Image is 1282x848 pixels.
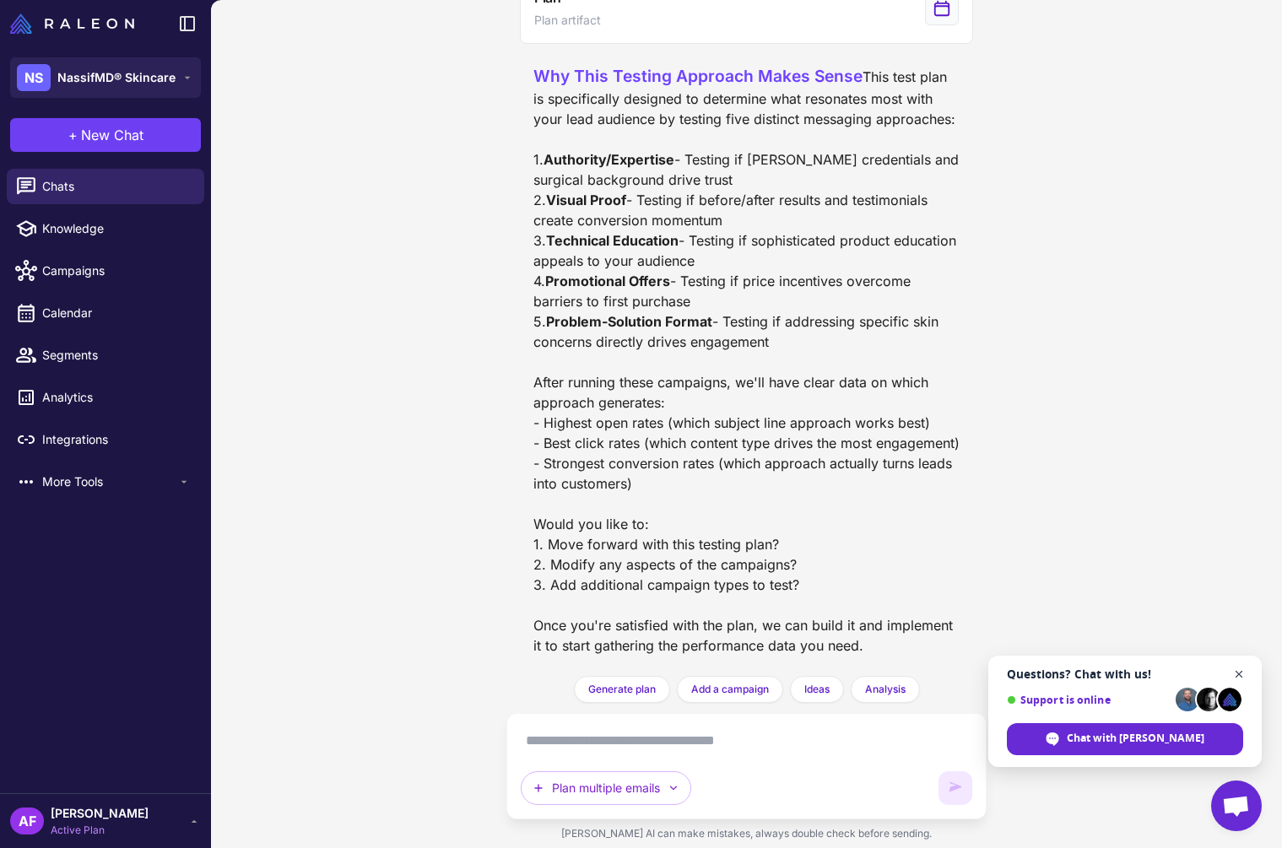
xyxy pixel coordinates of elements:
[546,232,679,249] strong: Technical Education
[42,473,177,491] span: More Tools
[51,804,149,823] span: [PERSON_NAME]
[533,64,960,656] div: This test plan is specifically designed to determine what resonates most with your lead audience ...
[546,313,712,330] strong: Problem-Solution Format
[506,819,987,848] div: [PERSON_NAME] AI can make mistakes, always double check before sending.
[10,57,201,98] button: NSNassifMD® Skincare
[588,682,656,697] span: Generate plan
[42,304,191,322] span: Calendar
[533,66,863,86] span: Why This Testing Approach Makes Sense
[68,125,78,145] span: +
[865,682,906,697] span: Analysis
[7,380,204,415] a: Analytics
[521,771,691,805] button: Plan multiple emails
[7,338,204,373] a: Segments
[1007,667,1243,681] span: Questions? Chat with us!
[42,388,191,407] span: Analytics
[57,68,176,87] span: NassifMD® Skincare
[790,676,844,703] button: Ideas
[7,295,204,331] a: Calendar
[677,676,783,703] button: Add a campaign
[545,273,670,289] strong: Promotional Offers
[804,682,830,697] span: Ideas
[42,177,191,196] span: Chats
[546,192,626,208] strong: Visual Proof
[7,422,204,457] a: Integrations
[1211,780,1262,831] a: Open chat
[7,253,204,289] a: Campaigns
[42,346,191,365] span: Segments
[574,676,670,703] button: Generate plan
[42,430,191,449] span: Integrations
[1067,731,1204,746] span: Chat with [PERSON_NAME]
[42,219,191,238] span: Knowledge
[691,682,769,697] span: Add a campaign
[7,169,204,204] a: Chats
[544,151,674,168] strong: Authority/Expertise
[7,211,204,246] a: Knowledge
[534,11,601,30] span: Plan artifact
[17,64,51,91] div: NS
[10,118,201,152] button: +New Chat
[10,14,134,34] img: Raleon Logo
[81,125,143,145] span: New Chat
[42,262,191,280] span: Campaigns
[51,823,149,838] span: Active Plan
[851,676,920,703] button: Analysis
[1007,723,1243,755] span: Chat with [PERSON_NAME]
[10,807,44,834] div: AF
[1007,694,1170,706] span: Support is online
